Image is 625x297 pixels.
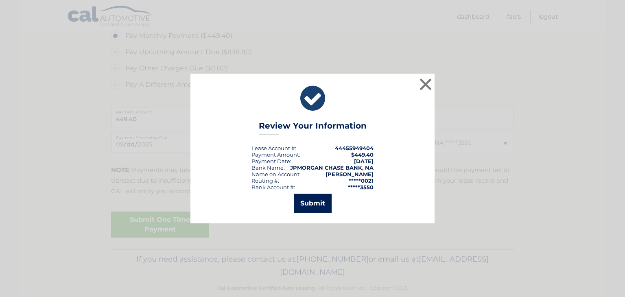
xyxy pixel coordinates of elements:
[251,158,290,164] span: Payment Date
[251,177,279,184] div: Routing #:
[294,194,332,213] button: Submit
[259,121,367,135] h3: Review Your Information
[251,184,295,190] div: Bank Account #:
[335,145,374,151] strong: 44455949404
[354,158,374,164] span: [DATE]
[417,76,434,92] button: ×
[251,171,301,177] div: Name on Account:
[251,158,291,164] div: :
[290,164,374,171] strong: JPMORGAN CHASE BANK, NA
[351,151,374,158] span: $449.40
[251,164,285,171] div: Bank Name:
[326,171,374,177] strong: [PERSON_NAME]
[251,145,296,151] div: Lease Account #:
[251,151,300,158] div: Payment Amount:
